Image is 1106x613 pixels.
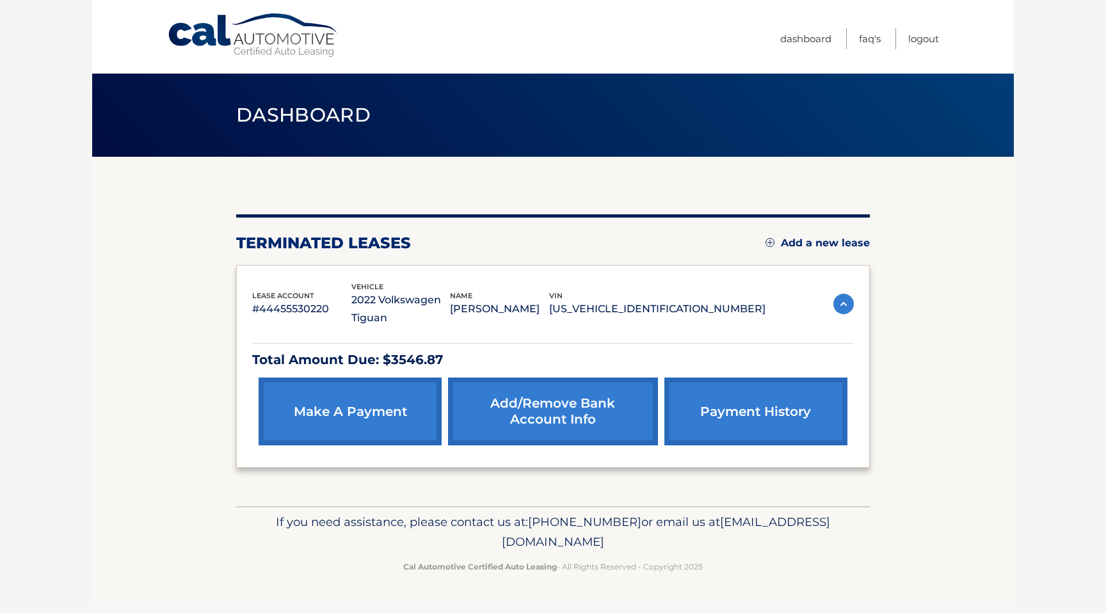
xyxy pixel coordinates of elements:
[236,103,371,127] span: Dashboard
[549,300,765,318] p: [US_VEHICLE_IDENTIFICATION_NUMBER]
[403,562,557,571] strong: Cal Automotive Certified Auto Leasing
[765,238,774,247] img: add.svg
[244,560,862,573] p: - All Rights Reserved - Copyright 2025
[167,13,340,58] a: Cal Automotive
[252,291,314,300] span: lease account
[448,378,657,445] a: Add/Remove bank account info
[244,512,862,553] p: If you need assistance, please contact us at: or email us at
[252,349,854,371] p: Total Amount Due: $3546.87
[908,28,939,49] a: Logout
[351,291,451,327] p: 2022 Volkswagen Tiguan
[780,28,831,49] a: Dashboard
[765,237,870,250] a: Add a new lease
[528,514,641,529] span: [PHONE_NUMBER]
[236,234,411,253] h2: terminated leases
[549,291,563,300] span: vin
[450,300,549,318] p: [PERSON_NAME]
[664,378,847,445] a: payment history
[450,291,472,300] span: name
[833,294,854,314] img: accordion-active.svg
[259,378,442,445] a: make a payment
[859,28,881,49] a: FAQ's
[351,282,383,291] span: vehicle
[252,300,351,318] p: #44455530220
